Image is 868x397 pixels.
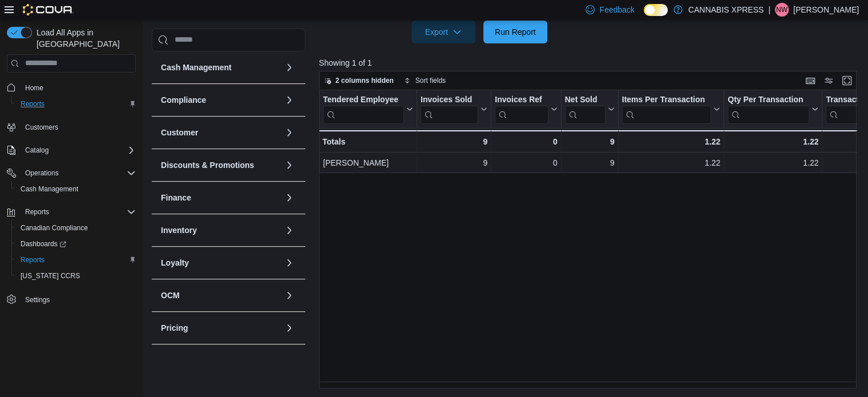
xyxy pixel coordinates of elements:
span: [US_STATE] CCRS [21,271,80,280]
div: Qty Per Transaction [728,94,809,123]
button: Enter fullscreen [840,74,854,87]
div: [PERSON_NAME] [323,156,413,170]
span: Catalog [25,146,49,155]
span: 2 columns hidden [336,76,394,85]
button: Reports [21,205,54,219]
button: Tendered Employee [323,94,413,123]
p: CANNABIS XPRESS [688,3,764,17]
button: Catalog [21,143,53,157]
span: Run Report [495,26,536,38]
span: Reports [25,207,49,216]
h3: Finance [161,192,191,203]
span: Settings [21,292,136,306]
button: Items Per Transaction [621,94,720,123]
a: Home [21,81,48,95]
button: Canadian Compliance [11,220,140,236]
span: Reports [21,99,45,109]
a: Customers [21,121,63,134]
a: Dashboards [16,237,71,251]
span: Dashboards [16,237,136,251]
button: Customers [2,119,140,135]
a: Dashboards [11,236,140,252]
span: Catalog [21,143,136,157]
button: Sort fields [399,74,450,87]
span: Cash Management [16,182,136,196]
button: Invoices Ref [495,94,557,123]
img: Cova [23,4,74,15]
div: Totals [322,135,413,149]
a: Canadian Compliance [16,221,92,235]
span: Operations [21,166,136,180]
button: OCM [282,288,296,302]
h3: Discounts & Promotions [161,159,254,171]
span: Home [25,83,43,93]
h3: Inventory [161,224,197,236]
div: 1.22 [728,135,818,149]
div: Net Sold [564,94,605,123]
span: Settings [25,295,50,304]
button: Loyalty [161,257,280,268]
button: Compliance [282,93,296,107]
button: Pricing [161,322,280,334]
div: 9 [421,156,487,170]
button: Inventory [161,224,280,236]
button: Customer [282,126,296,139]
button: 2 columns hidden [320,74,398,87]
h3: Cash Management [161,62,232,73]
div: Net Sold [564,94,605,105]
span: Washington CCRS [16,269,136,283]
span: Reports [16,253,136,267]
button: Reports [11,252,140,268]
div: Tendered Employee [323,94,404,123]
span: Canadian Compliance [16,221,136,235]
div: 1.22 [728,156,818,170]
h3: Pricing [161,322,188,334]
span: Reports [16,97,136,111]
button: OCM [161,290,280,301]
button: Net Sold [564,94,614,123]
div: Nadia Wilson [775,3,789,17]
button: Customer [161,127,280,138]
button: Finance [282,191,296,204]
button: Catalog [2,142,140,158]
div: 0 [495,156,557,170]
div: 9 [565,156,615,170]
span: Load All Apps in [GEOGRAPHIC_DATA] [32,27,136,50]
p: [PERSON_NAME] [793,3,859,17]
div: Qty Per Transaction [728,94,809,105]
span: Customers [21,120,136,134]
span: Reports [21,255,45,264]
div: 9 [564,135,614,149]
p: | [768,3,770,17]
div: Invoices Ref [495,94,548,105]
button: Settings [2,291,140,307]
button: [US_STATE] CCRS [11,268,140,284]
nav: Complex example [7,75,136,338]
button: Operations [2,165,140,181]
a: Reports [16,253,49,267]
button: Reports [11,96,140,112]
button: Discounts & Promotions [161,159,280,171]
span: Canadian Compliance [21,223,88,232]
span: Dashboards [21,239,66,248]
div: Invoices Sold [421,94,478,105]
span: Export [418,21,469,43]
button: Finance [161,192,280,203]
h3: Customer [161,127,198,138]
button: Export [411,21,475,43]
div: 0 [495,135,557,149]
a: [US_STATE] CCRS [16,269,84,283]
button: Invoices Sold [421,94,487,123]
button: Display options [822,74,835,87]
a: Settings [21,293,54,307]
button: Loyalty [282,256,296,270]
span: Operations [25,169,59,178]
span: Feedback [599,4,634,15]
span: Sort fields [415,76,446,85]
a: Reports [16,97,49,111]
h3: Loyalty [161,257,189,268]
button: Keyboard shortcuts [804,74,817,87]
span: Customers [25,123,58,132]
span: Reports [21,205,136,219]
span: NW [776,3,788,17]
